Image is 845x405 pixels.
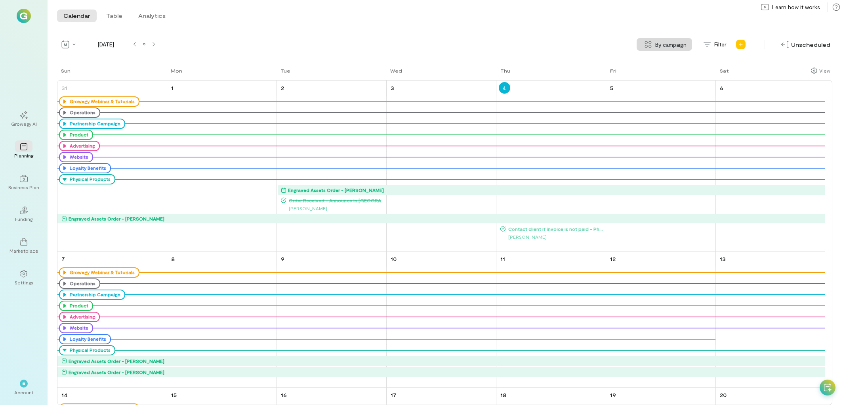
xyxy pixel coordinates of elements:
[68,154,88,160] div: Website
[277,251,387,387] td: September 9, 2025
[718,389,728,401] a: September 20, 2025
[716,67,731,80] a: Saturday
[57,67,72,80] a: Sunday
[277,81,387,251] td: September 2, 2025
[390,67,402,74] div: Wed
[606,251,715,387] td: September 12, 2025
[59,278,100,289] div: Operations
[608,253,617,265] a: September 12, 2025
[499,82,510,94] a: September 4, 2025
[68,292,120,298] div: Partnership Campaign
[69,215,164,223] div: Engraved Assets Order - [PERSON_NAME]
[68,121,120,127] div: Partnership Campaign
[11,121,37,127] div: Growegy AI
[499,389,508,401] a: September 18, 2025
[59,174,115,184] div: Physical Products
[59,312,100,322] div: Advertising
[57,10,97,22] button: Calendar
[59,163,111,173] div: Loyalty Benefits
[69,368,164,376] div: Engraved Assets Order - [PERSON_NAME]
[714,40,727,48] span: Filter
[100,10,129,22] button: Table
[59,130,93,140] div: Product
[608,389,618,401] a: September 19, 2025
[57,81,167,251] td: August 31, 2025
[68,314,95,320] div: Advertising
[69,357,164,365] div: Engraved Assets Order - [PERSON_NAME]
[68,347,111,353] div: Physical Products
[170,82,175,94] a: September 1, 2025
[715,251,825,387] td: September 13, 2025
[387,81,496,251] td: September 3, 2025
[279,253,286,265] a: September 9, 2025
[8,184,39,190] div: Business Plan
[610,67,616,74] div: Fri
[720,67,729,74] div: Sat
[68,325,88,331] div: Website
[10,105,38,133] a: Growegy AI
[387,251,496,387] td: September 10, 2025
[167,81,277,251] td: September 1, 2025
[10,263,38,292] a: Settings
[10,232,38,260] a: Marketplace
[389,253,398,265] a: September 10, 2025
[68,336,106,342] div: Loyalty Benefits
[499,253,507,265] a: September 11, 2025
[59,345,115,355] div: Physical Products
[386,67,404,80] a: Wednesday
[170,253,176,265] a: September 8, 2025
[500,233,605,241] div: [PERSON_NAME]
[59,107,100,118] div: Operations
[606,81,715,251] td: September 5, 2025
[171,67,182,74] div: Mon
[132,10,172,22] button: Analytics
[389,82,396,94] a: September 3, 2025
[506,226,605,232] span: Contact client if invoice is not paid - Phone call (Left voicemail)
[286,197,385,203] span: Order Received - Announce in [GEOGRAPHIC_DATA]
[167,251,277,387] td: September 8, 2025
[279,389,288,401] a: September 16, 2025
[10,136,38,165] a: Planning
[288,186,384,194] div: Engraved Assets Order - [PERSON_NAME]
[496,67,512,80] a: Thursday
[819,67,830,74] div: View
[170,389,178,401] a: September 15, 2025
[772,3,820,11] span: Learn how it works
[59,96,139,107] div: Growegy Webinar & Tutorials
[389,389,398,401] a: September 17, 2025
[59,323,93,333] div: Website
[68,176,111,182] div: Physical Products
[715,81,825,251] td: September 6, 2025
[10,248,38,254] div: Marketplace
[15,279,33,286] div: Settings
[280,67,290,74] div: Tue
[68,280,95,287] div: Operations
[500,67,510,74] div: Thu
[10,200,38,228] a: Funding
[10,168,38,197] a: Business Plan
[59,119,125,129] div: Partnership Campaign
[606,67,618,80] a: Friday
[59,334,111,344] div: Loyalty Benefits
[718,253,727,265] a: September 13, 2025
[61,67,71,74] div: Sun
[14,389,34,395] div: Account
[809,65,832,76] div: Show columns
[68,269,135,276] div: Growegy Webinar & Tutorials
[59,290,125,300] div: Partnership Campaign
[68,98,135,105] div: Growegy Webinar & Tutorials
[277,67,292,80] a: Tuesday
[281,204,385,212] div: [PERSON_NAME]
[15,216,32,222] div: Funding
[68,165,106,171] div: Loyalty Benefits
[82,40,130,48] span: [DATE]
[60,82,69,94] a: August 31, 2025
[59,152,93,162] div: Website
[734,38,747,51] div: Add new program
[68,143,95,149] div: Advertising
[718,82,725,94] a: September 6, 2025
[496,251,606,387] td: September 11, 2025
[60,253,67,265] a: September 7, 2025
[655,40,687,49] span: By campaign
[14,152,33,159] div: Planning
